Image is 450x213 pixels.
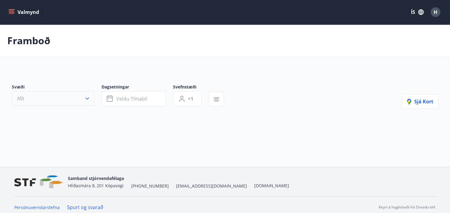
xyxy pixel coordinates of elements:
[14,175,63,188] img: vjCaq2fThgY3EUYqSgpjEiBg6WP39ov69hlhuPVN.png
[408,7,427,18] button: ÍS
[14,205,60,210] a: Persónuverndarstefna
[7,7,42,18] button: menu
[17,95,24,102] span: Allt
[131,183,169,189] span: [PHONE_NUMBER]
[12,84,102,91] span: Svæði
[7,34,50,47] p: Framboð
[379,205,436,210] p: Keyrt á hugbúnaði frá Dorado ehf.
[173,91,202,106] button: +1
[68,183,124,188] span: Hlíðasmára 8, 201 Kópavogi
[116,95,147,102] span: Veldu tímabil
[102,91,166,106] button: Veldu tímabil
[68,175,124,181] span: Samband stjórnendafélaga
[176,183,247,189] span: [EMAIL_ADDRESS][DOMAIN_NAME]
[402,94,438,109] button: Sjá kort
[67,204,103,211] a: Spurt og svarað
[173,84,209,91] span: Svefnstæði
[428,5,443,19] button: H
[12,91,94,106] button: Allt
[102,84,173,91] span: Dagsetningar
[254,183,289,188] a: [DOMAIN_NAME]
[188,95,193,102] span: +1
[434,9,437,15] span: H
[407,98,433,105] span: Sjá kort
